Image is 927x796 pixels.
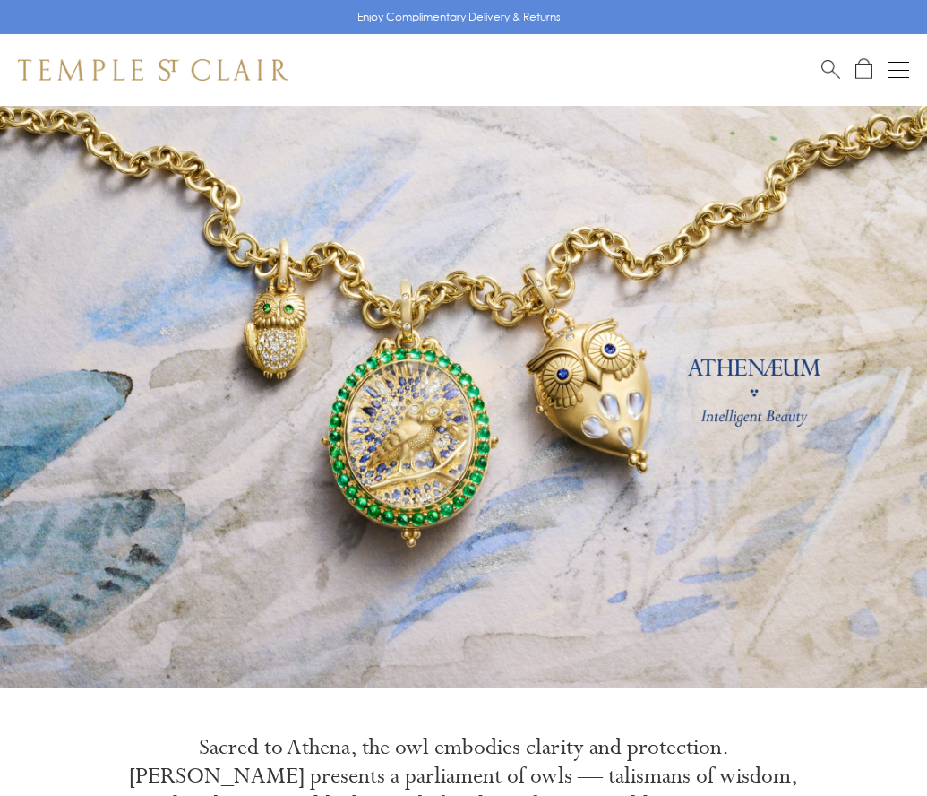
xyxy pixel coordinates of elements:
a: Search [821,58,840,81]
img: Temple St. Clair [18,59,288,81]
p: Enjoy Complimentary Delivery & Returns [357,8,561,26]
a: Open Shopping Bag [855,58,872,81]
button: Open navigation [888,59,909,81]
